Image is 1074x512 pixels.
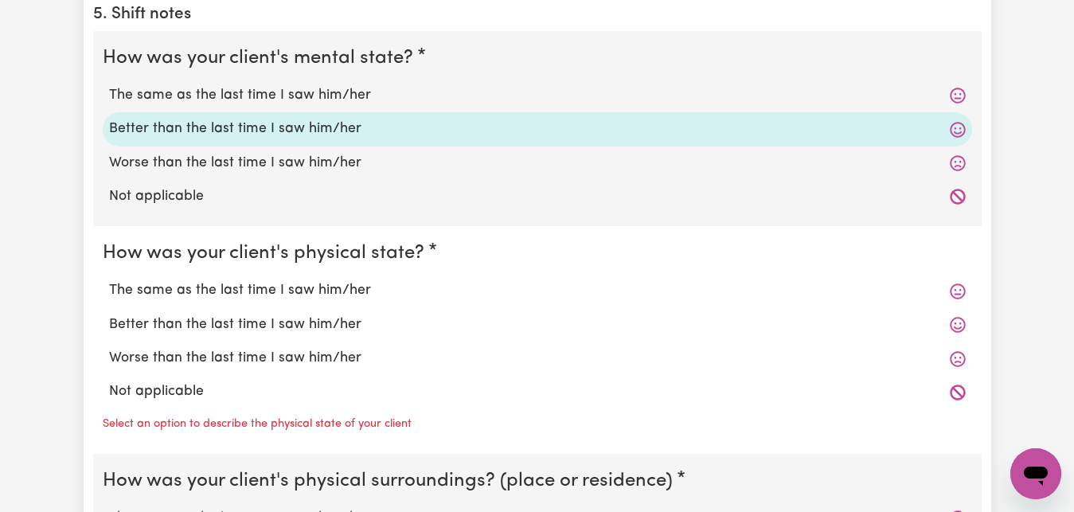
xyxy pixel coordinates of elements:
label: Worse than the last time I saw him/her [109,348,966,369]
label: Not applicable [109,381,966,402]
iframe: Button to launch messaging window [1010,448,1061,499]
h2: 5. Shift notes [93,5,982,25]
legend: How was your client's physical surroundings? (place or residence) [103,467,679,495]
label: The same as the last time I saw him/her [109,85,966,106]
label: The same as the last time I saw him/her [109,280,966,301]
label: Better than the last time I saw him/her [109,119,966,139]
legend: How was your client's physical state? [103,239,431,268]
label: Not applicable [109,186,966,207]
label: Better than the last time I saw him/her [109,315,966,335]
legend: How was your client's mental state? [103,44,420,72]
label: Worse than the last time I saw him/her [109,153,966,174]
p: Select an option to describe the physical state of your client [103,416,412,433]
